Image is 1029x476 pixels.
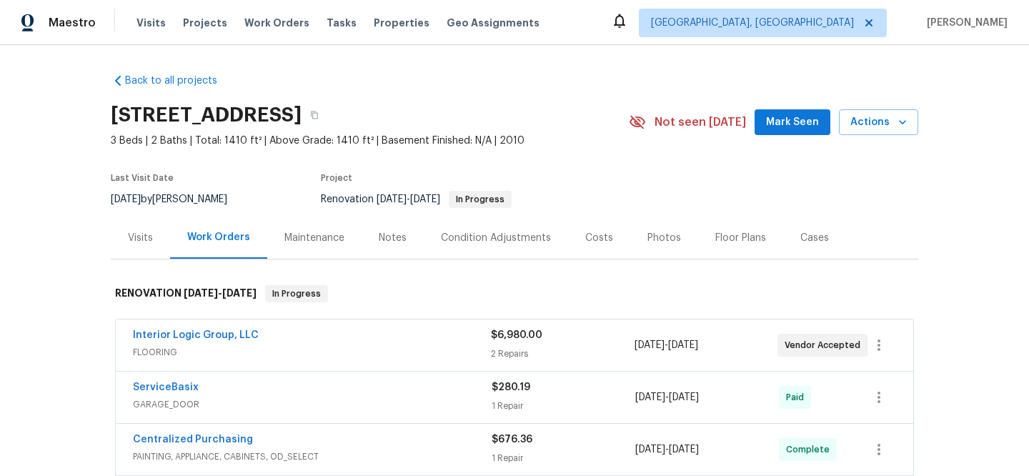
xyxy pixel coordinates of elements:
[187,230,250,244] div: Work Orders
[450,195,510,204] span: In Progress
[492,382,530,392] span: $280.19
[715,231,766,245] div: Floor Plans
[184,288,257,298] span: -
[133,397,492,412] span: GARAGE_DOOR
[377,194,440,204] span: -
[410,194,440,204] span: [DATE]
[921,16,1008,30] span: [PERSON_NAME]
[635,340,665,350] span: [DATE]
[133,330,259,340] a: Interior Logic Group, LLC
[115,285,257,302] h6: RENOVATION
[133,435,253,445] a: Centralized Purchasing
[184,288,218,298] span: [DATE]
[669,392,699,402] span: [DATE]
[635,338,698,352] span: -
[133,345,491,360] span: FLOORING
[133,382,199,392] a: ServiceBasix
[755,109,830,136] button: Mark Seen
[111,191,244,208] div: by [PERSON_NAME]
[492,451,635,465] div: 1 Repair
[244,16,309,30] span: Work Orders
[111,194,141,204] span: [DATE]
[635,390,699,405] span: -
[492,399,635,413] div: 1 Repair
[441,231,551,245] div: Condition Adjustments
[635,392,665,402] span: [DATE]
[111,271,918,317] div: RENOVATION [DATE]-[DATE]In Progress
[49,16,96,30] span: Maestro
[492,435,532,445] span: $676.36
[133,450,492,464] span: PAINTING, APPLIANCE, CABINETS, OD_SELECT
[374,16,429,30] span: Properties
[785,338,866,352] span: Vendor Accepted
[491,330,542,340] span: $6,980.00
[766,114,819,132] span: Mark Seen
[839,109,918,136] button: Actions
[302,102,327,128] button: Copy Address
[136,16,166,30] span: Visits
[786,442,835,457] span: Complete
[128,231,153,245] div: Visits
[377,194,407,204] span: [DATE]
[850,114,907,132] span: Actions
[111,174,174,182] span: Last Visit Date
[379,231,407,245] div: Notes
[111,108,302,122] h2: [STREET_ADDRESS]
[655,115,746,129] span: Not seen [DATE]
[183,16,227,30] span: Projects
[447,16,540,30] span: Geo Assignments
[267,287,327,301] span: In Progress
[321,194,512,204] span: Renovation
[585,231,613,245] div: Costs
[491,347,634,361] div: 2 Repairs
[222,288,257,298] span: [DATE]
[668,340,698,350] span: [DATE]
[669,445,699,455] span: [DATE]
[321,174,352,182] span: Project
[647,231,681,245] div: Photos
[111,74,248,88] a: Back to all projects
[635,442,699,457] span: -
[111,134,629,148] span: 3 Beds | 2 Baths | Total: 1410 ft² | Above Grade: 1410 ft² | Basement Finished: N/A | 2010
[651,16,854,30] span: [GEOGRAPHIC_DATA], [GEOGRAPHIC_DATA]
[800,231,829,245] div: Cases
[786,390,810,405] span: Paid
[284,231,344,245] div: Maintenance
[327,18,357,28] span: Tasks
[635,445,665,455] span: [DATE]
